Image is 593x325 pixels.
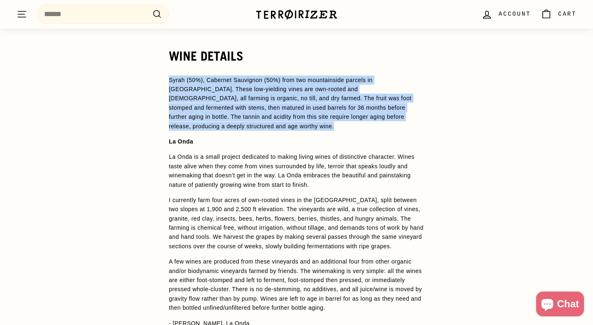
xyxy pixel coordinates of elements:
h2: WINE DETAILS [169,49,424,63]
p: A few wines are produced from these vineyards and an additional four from other organic and/or bi... [169,257,424,312]
span: Syrah (50%), Cabernet Sauvignon (50%) from two mountainside parcels in [GEOGRAPHIC_DATA]. These l... [169,77,411,130]
a: Cart [536,2,581,26]
p: I currently farm four acres of own-rooted vines in the [GEOGRAPHIC_DATA], split between two slope... [169,195,424,251]
a: Account [476,2,536,26]
span: Cart [558,9,577,19]
p: La Onda is a small project dedicated to making living wines of distinctive character. Wines taste... [169,152,424,189]
strong: La Onda [169,138,193,145]
inbox-online-store-chat: Shopify online store chat [534,292,586,318]
span: Account [499,9,531,19]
